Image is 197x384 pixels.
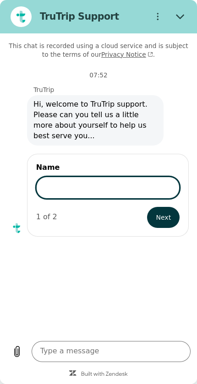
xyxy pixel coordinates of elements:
span: Hi, welcome to TruTrip support. Please can you tell us a little more about yourself to help us be... [33,99,157,141]
span: Next [156,212,171,223]
a: Built with Zendesk: Visit the Zendesk website in a new tab [81,372,128,378]
h2: TruTrip Support [40,11,143,23]
a: Privacy Notice(opens in a new tab) [101,51,153,58]
div: 1 of 2 [36,212,57,222]
button: Options menu [147,6,168,27]
label: Name [36,162,180,173]
p: TruTrip [33,86,197,94]
button: Close [170,6,191,27]
button: Next [147,207,180,228]
button: Upload file [6,341,27,362]
p: This chat is recorded using a cloud service and is subject to the terms of our . [8,42,188,59]
p: 07:52 [89,71,108,79]
svg: (opens in a new tab) [146,52,153,57]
